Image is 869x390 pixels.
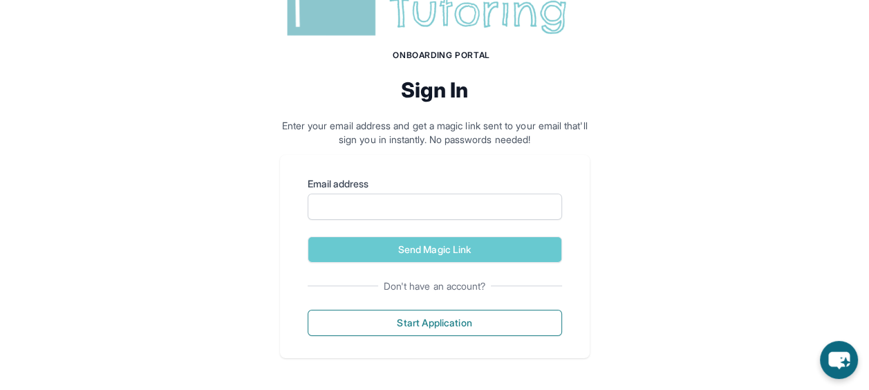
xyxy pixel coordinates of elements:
[308,177,562,191] label: Email address
[820,341,858,379] button: chat-button
[280,119,590,147] p: Enter your email address and get a magic link sent to your email that'll sign you in instantly. N...
[294,50,590,61] h1: Onboarding Portal
[280,77,590,102] h2: Sign In
[308,310,562,336] button: Start Application
[308,236,562,263] button: Send Magic Link
[378,279,492,293] span: Don't have an account?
